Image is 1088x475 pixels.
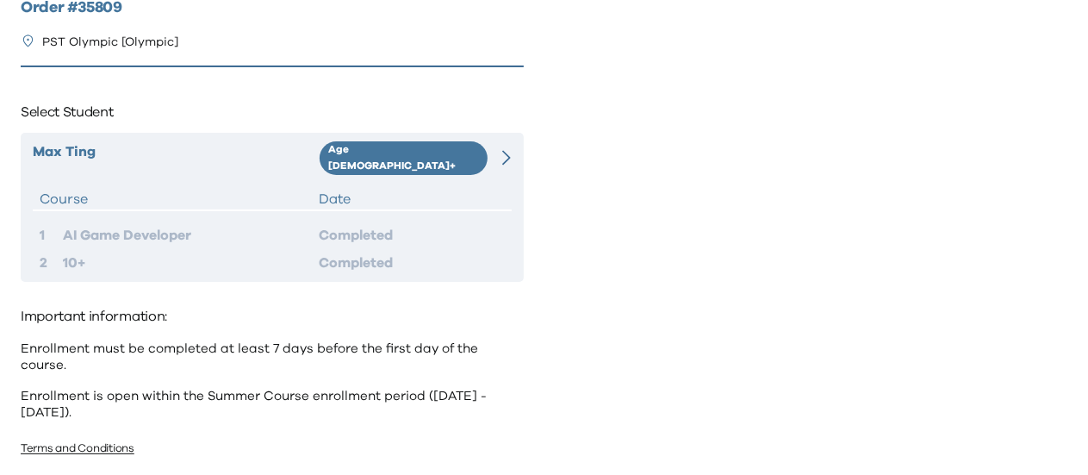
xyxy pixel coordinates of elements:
[21,341,524,374] p: Enrollment must be completed at least 7 days before the first day of the course.
[21,443,134,454] a: Terms and Conditions
[21,388,524,422] p: Enrollment is open within the Summer Course enrollment period ([DATE] - [DATE]).
[319,253,505,273] div: Completed
[21,98,524,126] p: Select Student
[319,189,505,209] div: Date
[21,303,524,330] p: Important information:
[40,189,319,209] div: Course
[33,141,320,175] div: Max Ting
[40,253,63,273] div: 2
[42,34,178,52] p: PST Olympic [Olympic]
[40,225,63,246] div: 1
[320,141,487,175] div: Age [DEMOGRAPHIC_DATA]+
[63,253,319,273] div: 10+
[63,225,319,246] div: AI Game Developer
[319,225,505,246] div: Completed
